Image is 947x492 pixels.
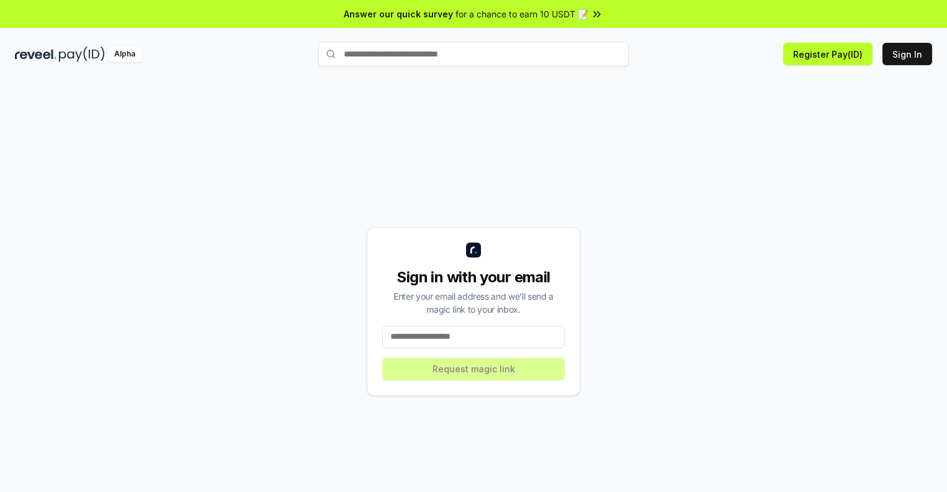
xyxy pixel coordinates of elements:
img: pay_id [59,47,105,62]
span: Answer our quick survey [344,7,453,20]
img: logo_small [466,243,481,257]
img: reveel_dark [15,47,56,62]
div: Enter your email address and we’ll send a magic link to your inbox. [382,290,565,316]
button: Sign In [882,43,932,65]
div: Sign in with your email [382,267,565,287]
div: Alpha [107,47,142,62]
span: for a chance to earn 10 USDT 📝 [456,7,588,20]
button: Register Pay(ID) [783,43,873,65]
